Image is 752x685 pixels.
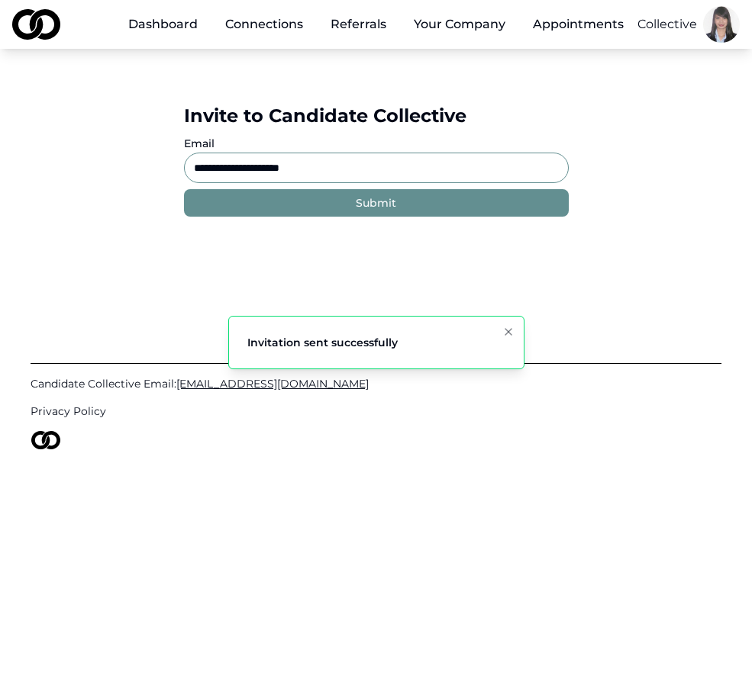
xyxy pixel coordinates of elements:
[356,195,396,211] div: Submit
[247,335,398,350] div: Invitation sent successfully
[318,9,399,40] a: Referrals
[12,9,60,40] img: logo
[213,9,315,40] a: Connections
[703,6,740,43] img: 51457996-7adf-4995-be40-a9f8ac946256-Picture1-profile_picture.jpg
[116,9,210,40] a: Dashboard
[402,9,518,40] button: Your Company
[176,377,369,391] span: [EMAIL_ADDRESS][DOMAIN_NAME]
[184,104,569,128] div: Invite to Candidate Collective
[521,9,636,40] a: Appointments
[184,137,215,150] label: Email
[116,9,636,40] nav: Main
[184,189,569,217] button: Submit
[31,376,721,391] a: Candidate Collective Email:[EMAIL_ADDRESS][DOMAIN_NAME]
[31,431,61,449] img: logo
[31,404,721,419] a: Privacy Policy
